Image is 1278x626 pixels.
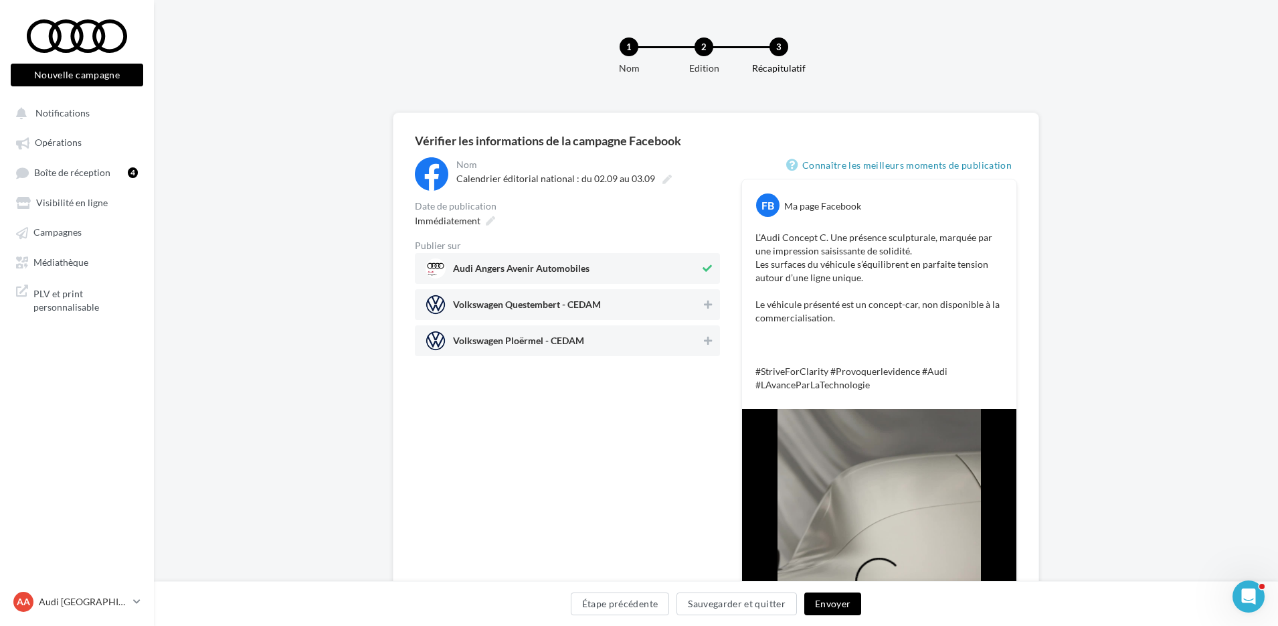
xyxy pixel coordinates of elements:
[415,241,720,250] div: Publier sur
[8,220,146,244] a: Campagnes
[1233,580,1265,613] iframe: Intercom live chat
[736,62,822,75] div: Récapitulatif
[8,279,146,319] a: PLV et print personnalisable
[11,589,143,615] a: AA Audi [GEOGRAPHIC_DATA]
[453,336,584,351] span: Volkswagen Ploërmel - CEDAM
[571,593,670,615] button: Étape précédente
[35,107,90,119] span: Notifications
[128,167,138,178] div: 4
[8,190,146,214] a: Visibilité en ligne
[453,264,589,279] span: Audi Angers Avenir Automobiles
[804,593,861,615] button: Envoyer
[33,227,82,238] span: Campagnes
[769,37,788,56] div: 3
[453,300,601,315] span: Volkswagen Questembert - CEDAM
[8,250,146,274] a: Médiathèque
[36,197,108,208] span: Visibilité en ligne
[415,135,1017,147] div: Vérifier les informations de la campagne Facebook
[755,231,1003,392] p: L’Audi Concept C. Une présence sculpturale, marquée par une impression saisissante de solidité. L...
[586,62,672,75] div: Nom
[33,256,88,268] span: Médiathèque
[11,64,143,86] button: Nouvelle campagne
[8,100,141,125] button: Notifications
[661,62,747,75] div: Edition
[456,160,717,169] div: Nom
[39,595,128,609] p: Audi [GEOGRAPHIC_DATA]
[17,595,30,609] span: AA
[8,160,146,185] a: Boîte de réception4
[695,37,713,56] div: 2
[33,285,138,313] span: PLV et print personnalisable
[676,593,797,615] button: Sauvegarder et quitter
[8,130,146,154] a: Opérations
[415,202,720,211] div: Date de publication
[34,167,110,178] span: Boîte de réception
[786,157,1017,173] a: Connaître les meilleurs moments de publication
[756,193,780,217] div: FB
[415,215,480,226] span: Immédiatement
[456,173,655,184] span: Calendrier éditorial national : du 02.09 au 03.09
[620,37,638,56] div: 1
[784,200,861,213] div: Ma page Facebook
[35,137,82,149] span: Opérations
